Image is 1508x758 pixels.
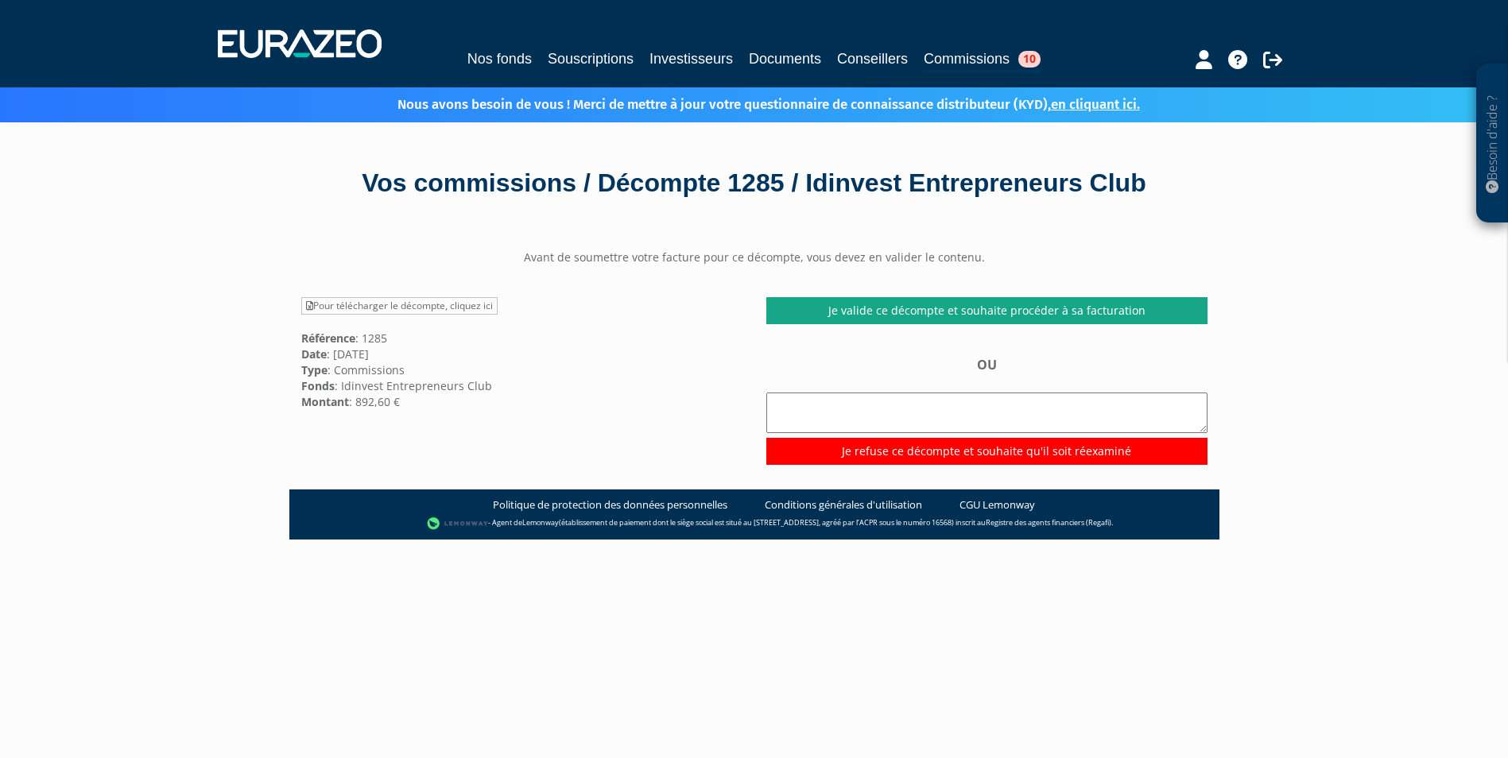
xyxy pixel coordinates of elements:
a: Lemonway [522,518,559,528]
a: Je valide ce décompte et souhaite procéder à sa facturation [766,297,1208,324]
img: logo-lemonway.png [427,516,488,532]
p: Besoin d'aide ? [1483,72,1502,215]
span: 10 [1018,51,1041,68]
a: Conseillers [837,48,908,70]
strong: Fonds [301,378,335,393]
a: Registre des agents financiers (Regafi) [986,518,1111,528]
a: Investisseurs [649,48,733,70]
strong: Date [301,346,327,362]
img: 1732889491-logotype_eurazeo_blanc_rvb.png [218,29,382,58]
a: Nos fonds [467,48,532,70]
a: CGU Lemonway [959,497,1035,512]
div: OU [766,356,1208,465]
div: Vos commissions / Décompte 1285 / Idinvest Entrepreneurs Club [301,165,1208,202]
strong: Référence [301,331,355,346]
center: Avant de soumettre votre facture pour ce décompte, vous devez en valider le contenu. [289,249,1219,265]
a: Souscriptions [548,48,634,70]
strong: Type [301,362,328,377]
div: : 1285 : [DATE] : Commissions : Idinvest Entrepreneurs Club : 892,60 € [289,297,754,410]
div: - Agent de (établissement de paiement dont le siège social est situé au [STREET_ADDRESS], agréé p... [305,516,1204,532]
a: Commissions10 [924,48,1041,72]
input: Je refuse ce décompte et souhaite qu'il soit réexaminé [766,438,1208,465]
a: en cliquant ici. [1051,96,1140,113]
a: Conditions générales d'utilisation [765,497,922,512]
strong: Montant [301,394,349,409]
a: Documents [749,48,821,70]
a: Politique de protection des données personnelles [493,497,727,512]
p: Nous avons besoin de vous ! Merci de mettre à jour votre questionnaire de connaissance distribute... [351,91,1140,114]
a: Pour télécharger le décompte, cliquez ici [301,297,498,315]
